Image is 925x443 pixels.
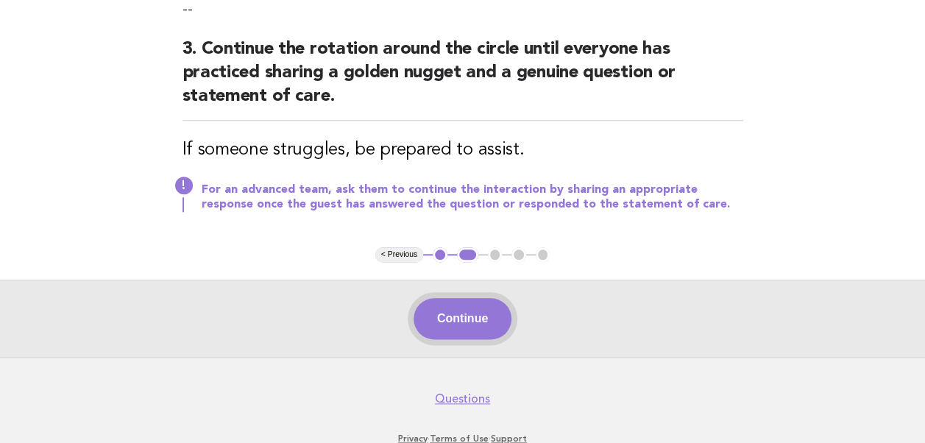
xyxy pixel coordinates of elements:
button: Continue [414,298,511,339]
a: Questions [435,391,490,406]
h3: If someone struggles, be prepared to assist. [182,138,743,162]
h2: 3. Continue the rotation around the circle until everyone has practiced sharing a golden nugget a... [182,38,743,121]
button: < Previous [375,247,423,262]
button: 1 [433,247,447,262]
button: 2 [457,247,478,262]
p: For an advanced team, ask them to continue the interaction by sharing an appropriate response onc... [202,182,743,212]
